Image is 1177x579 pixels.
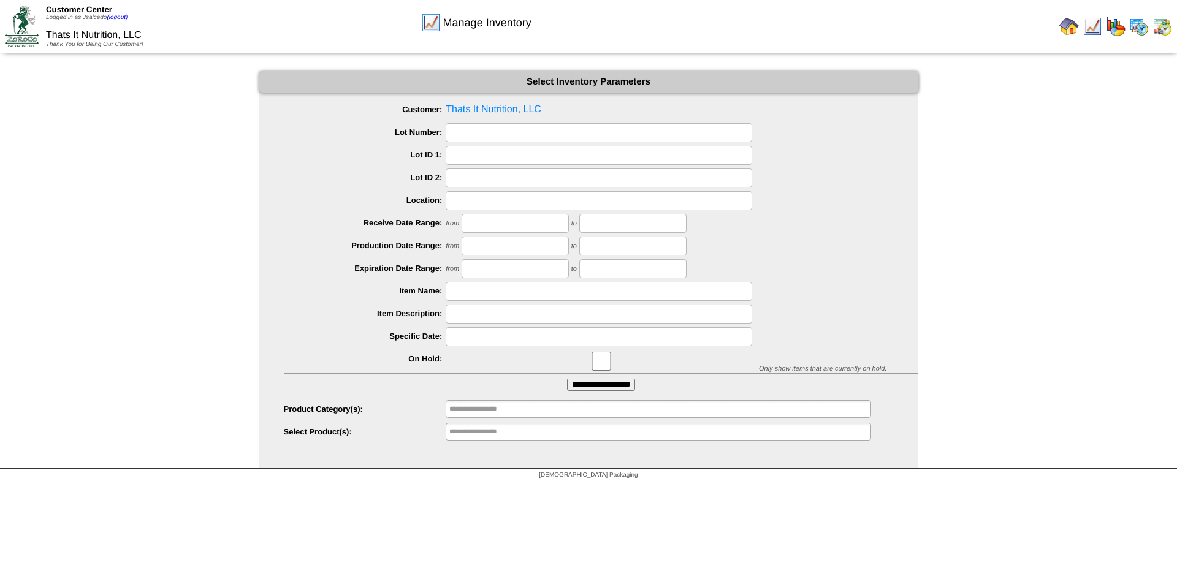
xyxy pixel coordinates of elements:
label: Customer: [284,105,446,114]
img: line_graph.gif [1083,17,1102,36]
label: Product Category(s): [284,404,446,414]
a: (logout) [107,14,128,21]
label: On Hold: [284,354,446,363]
label: Location: [284,195,446,205]
label: Expiration Date Range: [284,263,446,273]
img: graph.gif [1106,17,1126,36]
span: from [446,265,459,273]
label: Specific Date: [284,331,446,341]
span: Customer Center [46,5,112,14]
span: from [446,220,459,227]
span: from [446,243,459,250]
label: Item Name: [284,286,446,295]
img: line_graph.gif [421,13,441,32]
span: Only show items that are currently on hold. [759,365,886,373]
div: Select Inventory Parameters [259,71,918,93]
span: [DEMOGRAPHIC_DATA] Packaging [539,472,638,479]
label: Lot Number: [284,127,446,137]
span: to [571,243,577,250]
img: ZoRoCo_Logo(Green%26Foil)%20jpg.webp [5,6,39,47]
img: home.gif [1059,17,1079,36]
span: Thank You for Being Our Customer! [46,41,143,48]
label: Production Date Range: [284,241,446,250]
img: calendarinout.gif [1152,17,1172,36]
label: Item Description: [284,309,446,318]
label: Receive Date Range: [284,218,446,227]
label: Lot ID 1: [284,150,446,159]
span: Thats It Nutrition, LLC [46,30,142,40]
span: to [571,220,577,227]
img: calendarprod.gif [1129,17,1149,36]
span: Manage Inventory [443,17,531,29]
label: Select Product(s): [284,427,446,436]
span: to [571,265,577,273]
span: Thats It Nutrition, LLC [284,100,918,119]
span: Logged in as Jsalcedo [46,14,128,21]
label: Lot ID 2: [284,173,446,182]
